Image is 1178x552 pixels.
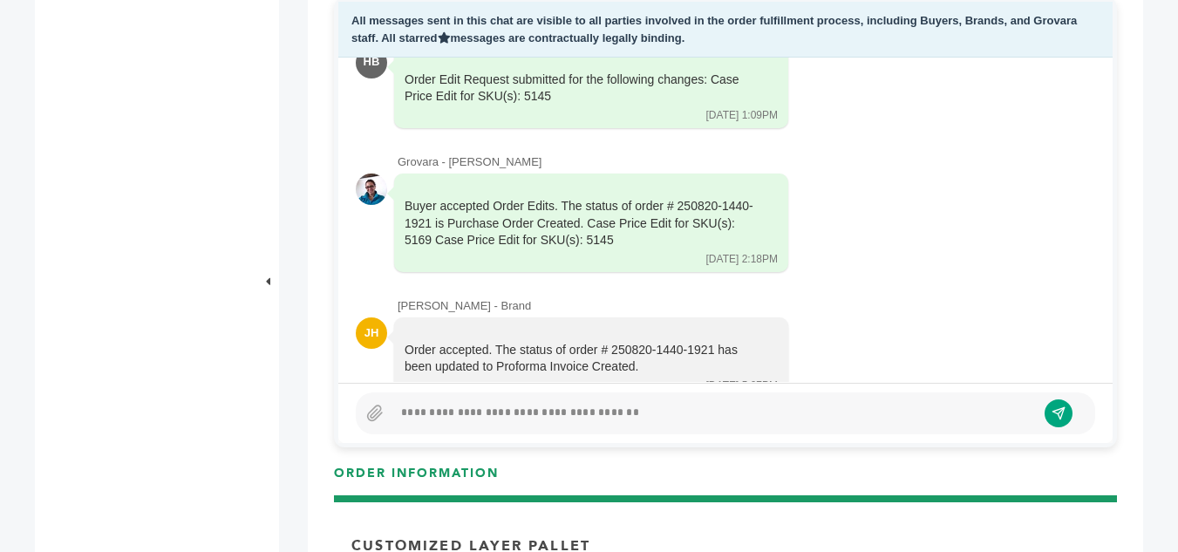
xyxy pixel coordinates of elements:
[405,342,753,376] div: Order accepted. The status of order # 250820-1440-1921 has been updated to Proforma Invoice Created.
[405,72,753,106] div: Order Edit Request submitted for the following changes: Case Price Edit for SKU(s): 5145
[706,378,778,393] div: [DATE] 5:07PM
[398,154,1095,170] div: Grovara - [PERSON_NAME]
[338,2,1113,58] div: All messages sent in this chat are visible to all parties involved in the order fulfillment proce...
[356,317,387,349] div: JH
[706,252,778,267] div: [DATE] 2:18PM
[356,47,387,78] div: HB
[405,198,753,249] div: Buyer accepted Order Edits. The status of order # 250820-1440-1921 is Purchase Order Created. Cas...
[334,465,1117,495] h3: ORDER INFORMATION
[706,108,778,123] div: [DATE] 1:09PM
[398,298,1095,314] div: [PERSON_NAME] - Brand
